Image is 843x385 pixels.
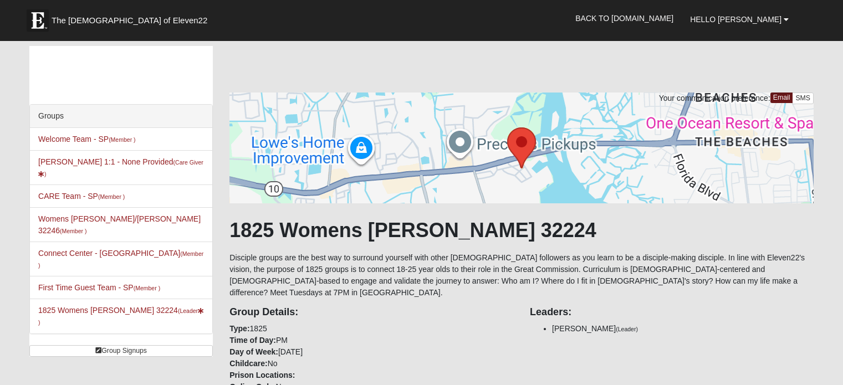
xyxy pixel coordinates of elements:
[616,326,638,332] small: (Leader)
[38,135,136,143] a: Welcome Team - SP(Member )
[659,94,770,102] span: Your communication preference:
[690,15,781,24] span: Hello [PERSON_NAME]
[552,323,814,335] li: [PERSON_NAME]
[27,9,49,32] img: Eleven22 logo
[38,283,160,292] a: First Time Guest Team - SP(Member )
[109,136,135,143] small: (Member )
[38,159,203,177] small: (Care Giver )
[792,93,814,104] a: SMS
[38,214,201,235] a: Womens [PERSON_NAME]/[PERSON_NAME] 32246(Member )
[229,347,278,356] strong: Day of Week:
[38,306,204,326] a: 1825 Womens [PERSON_NAME] 32224(Leader)
[21,4,243,32] a: The [DEMOGRAPHIC_DATA] of Eleven22
[60,228,86,234] small: (Member )
[98,193,125,200] small: (Member )
[38,249,203,269] a: Connect Center - [GEOGRAPHIC_DATA](Member )
[229,324,249,333] strong: Type:
[530,306,814,319] h4: Leaders:
[38,192,125,201] a: CARE Team - SP(Member )
[682,6,797,33] a: Hello [PERSON_NAME]
[229,218,814,242] h1: 1825 Womens [PERSON_NAME] 32224
[567,4,682,32] a: Back to [DOMAIN_NAME]
[770,93,793,103] a: Email
[52,15,207,26] span: The [DEMOGRAPHIC_DATA] of Eleven22
[38,157,203,178] a: [PERSON_NAME] 1:1 - None Provided(Care Giver)
[30,105,212,128] div: Groups
[29,345,213,357] a: Group Signups
[229,359,267,368] strong: Childcare:
[229,306,513,319] h4: Group Details:
[134,285,160,291] small: (Member )
[229,336,276,345] strong: Time of Day:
